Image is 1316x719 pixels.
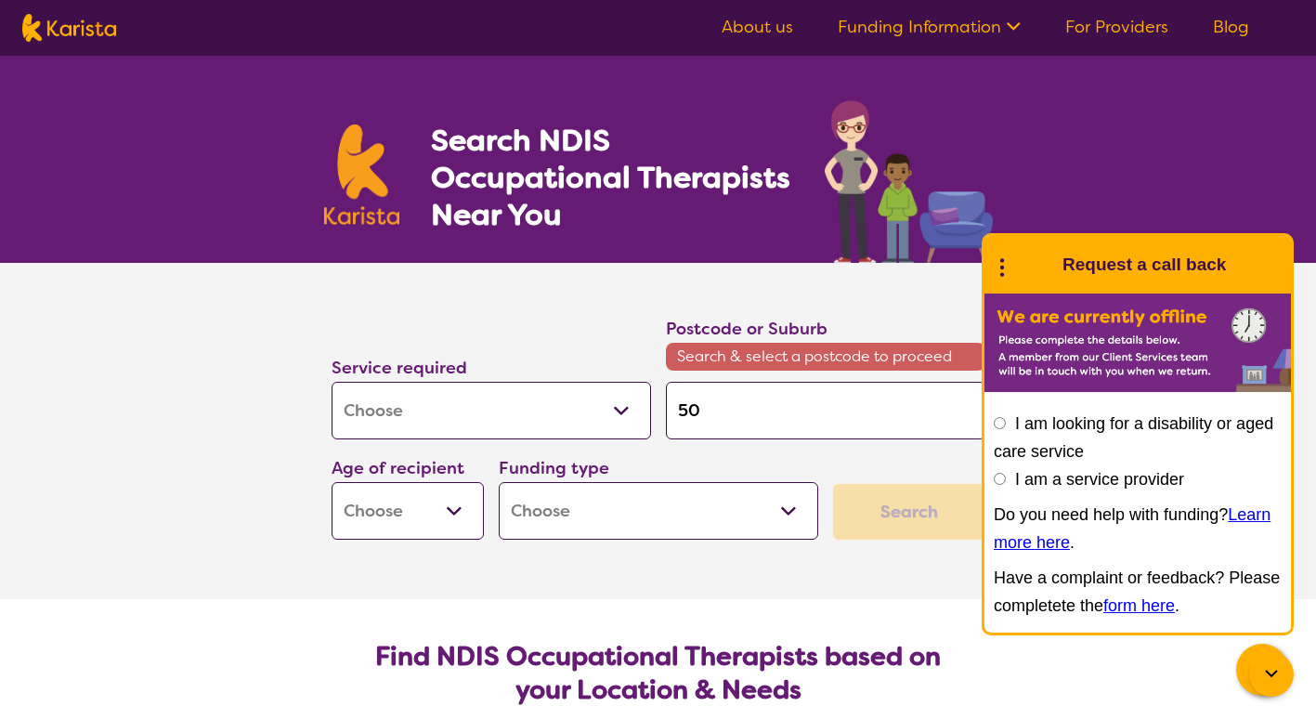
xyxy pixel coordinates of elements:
p: Do you need help with funding? . [994,501,1282,556]
h1: Search NDIS Occupational Therapists Near You [431,122,792,233]
a: About us [722,16,793,38]
h2: Find NDIS Occupational Therapists based on your Location & Needs [346,640,971,707]
label: Age of recipient [332,457,464,479]
img: occupational-therapy [825,100,993,263]
h1: Request a call back [1062,251,1226,279]
button: Channel Menu [1236,644,1288,696]
label: I am looking for a disability or aged care service [994,414,1273,461]
label: Funding type [499,457,609,479]
img: Karista offline chat form to request call back [984,294,1291,392]
a: Funding Information [838,16,1021,38]
p: Have a complaint or feedback? Please completete the . [994,564,1282,620]
span: Search & select a postcode to proceed [666,343,985,371]
a: form here [1103,596,1175,615]
a: Blog [1213,16,1249,38]
label: Service required [332,357,467,379]
input: Type [666,382,985,439]
img: Karista [1014,246,1051,283]
label: Postcode or Suburb [666,318,827,340]
a: For Providers [1065,16,1168,38]
img: Karista logo [324,124,400,225]
label: I am a service provider [1015,470,1184,489]
img: Karista logo [22,14,116,42]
